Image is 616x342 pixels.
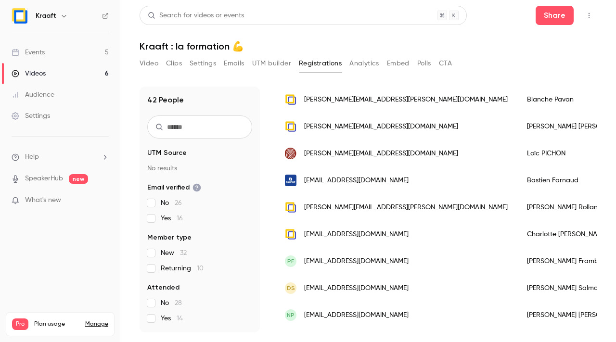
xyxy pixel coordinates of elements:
span: Yes [161,214,183,223]
span: 10 [197,265,204,272]
div: Events [12,48,45,57]
span: New [161,248,187,258]
button: Clips [166,56,182,71]
p: No results [147,164,252,173]
span: new [69,174,88,184]
span: No [161,198,182,208]
div: Videos [12,69,46,78]
button: Top Bar Actions [581,8,597,23]
h1: Kraaft : la formation 💪 [140,40,597,52]
a: SpeakerHub [25,174,63,184]
button: Embed [387,56,410,71]
a: Manage [85,320,108,328]
span: 32 [180,250,187,256]
button: Analytics [349,56,379,71]
span: [EMAIL_ADDRESS][DOMAIN_NAME] [304,310,409,320]
span: Attended [147,283,180,292]
span: 26 [175,200,182,206]
span: 16 [177,215,183,222]
span: Plan usage [34,320,79,328]
h6: Kraaft [36,11,56,21]
button: Polls [417,56,431,71]
img: kraaft.co [285,202,296,213]
span: [PERSON_NAME][EMAIL_ADDRESS][PERSON_NAME][DOMAIN_NAME] [304,95,508,105]
img: fauche.com [285,175,296,186]
span: Member type [147,233,192,242]
button: Video [140,56,158,71]
span: Help [25,152,39,162]
span: [PERSON_NAME][EMAIL_ADDRESS][PERSON_NAME][DOMAIN_NAME] [304,203,508,213]
span: [EMAIL_ADDRESS][DOMAIN_NAME] [304,283,409,293]
img: Kraaft [12,8,27,24]
button: Settings [190,56,216,71]
button: Registrations [299,56,342,71]
button: CTA [439,56,452,71]
img: kraaft.co [285,94,296,105]
span: [EMAIL_ADDRESS][DOMAIN_NAME] [304,229,409,240]
span: [EMAIL_ADDRESS][DOMAIN_NAME] [304,256,409,266]
button: Emails [224,56,244,71]
span: [PERSON_NAME][EMAIL_ADDRESS][DOMAIN_NAME] [304,149,458,159]
span: 14 [177,315,183,322]
button: Share [536,6,574,25]
span: What's new [25,195,61,205]
span: Returning [161,264,204,273]
span: 28 [175,300,182,306]
img: kraaft.co [285,228,296,240]
span: DS [287,284,295,292]
h1: 42 People [147,94,184,106]
span: Email verified [147,183,201,192]
div: Search for videos or events [148,11,244,21]
span: [PERSON_NAME][EMAIL_ADDRESS][DOMAIN_NAME] [304,122,458,132]
span: Yes [161,314,183,323]
img: kraaft.co [285,121,296,132]
div: Audience [12,90,54,100]
span: [EMAIL_ADDRESS][DOMAIN_NAME] [304,176,409,186]
div: Settings [12,111,50,121]
span: Pro [12,318,28,330]
span: PF [287,257,294,266]
span: UTM Source [147,148,187,158]
span: No [161,298,182,308]
span: NP [287,311,295,319]
img: bitume-arme-routier.com [285,148,296,159]
iframe: Noticeable Trigger [97,196,109,205]
li: help-dropdown-opener [12,152,109,162]
button: UTM builder [252,56,291,71]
